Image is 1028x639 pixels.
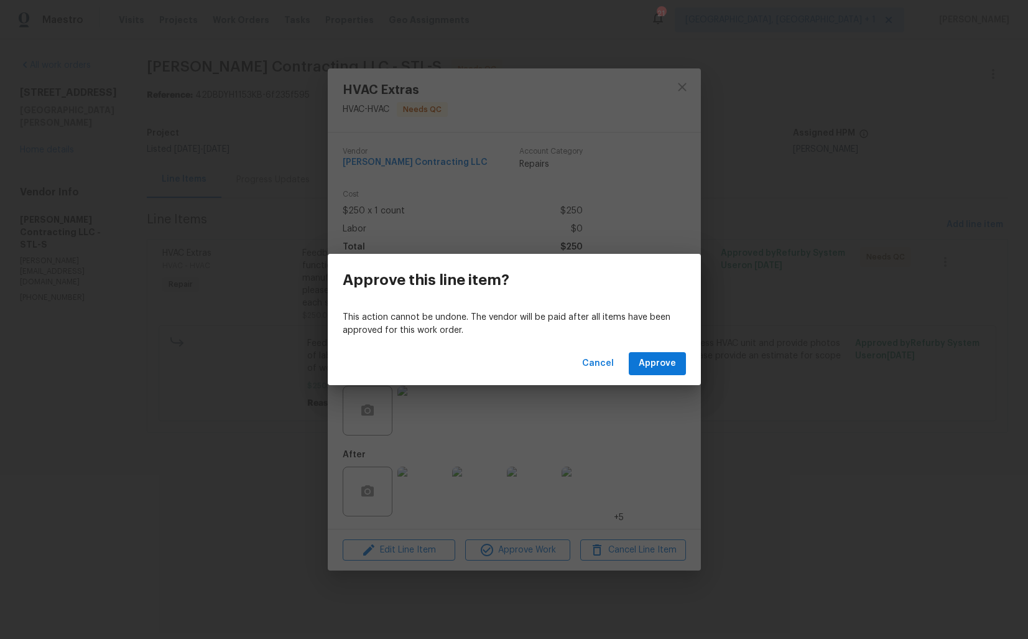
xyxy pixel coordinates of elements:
p: This action cannot be undone. The vendor will be paid after all items have been approved for this... [343,311,686,337]
h3: Approve this line item? [343,271,509,289]
span: Approve [639,356,676,371]
button: Approve [629,352,686,375]
button: Cancel [577,352,619,375]
span: Cancel [582,356,614,371]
